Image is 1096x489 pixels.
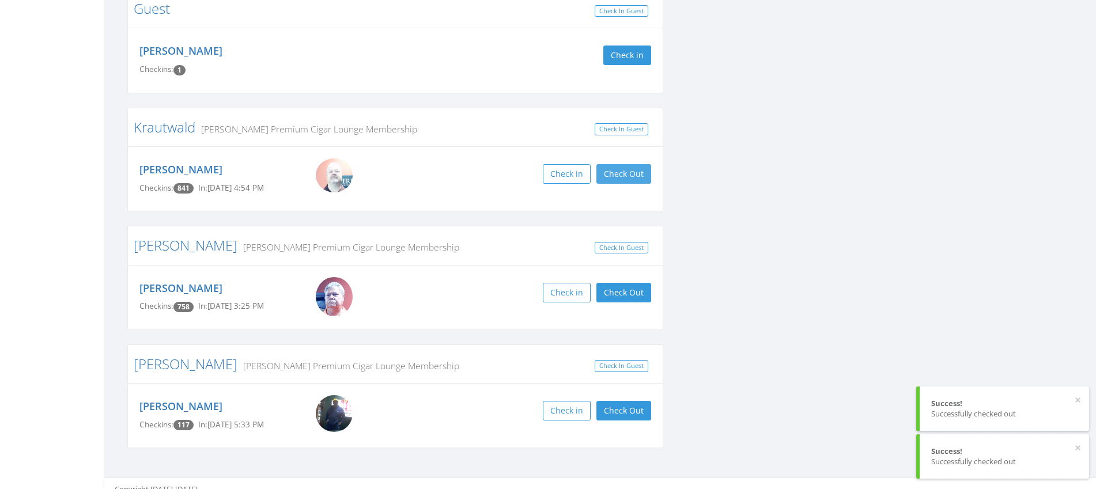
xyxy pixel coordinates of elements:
[543,283,591,302] button: Check in
[931,446,1078,457] div: Success!
[195,123,417,135] small: [PERSON_NAME] Premium Cigar Lounge Membership
[134,117,195,137] a: Krautwald
[543,401,591,420] button: Check in
[595,360,648,372] a: Check In Guest
[237,241,459,253] small: [PERSON_NAME] Premium Cigar Lounge Membership
[198,301,264,311] span: In: [DATE] 3:25 PM
[596,164,651,184] button: Check Out
[139,301,173,311] span: Checkins:
[134,236,237,255] a: [PERSON_NAME]
[134,354,237,373] a: [PERSON_NAME]
[931,456,1078,467] div: Successfully checked out
[173,183,194,194] span: Checkin count
[931,398,1078,409] div: Success!
[237,359,459,372] small: [PERSON_NAME] Premium Cigar Lounge Membership
[139,44,222,58] a: [PERSON_NAME]
[139,281,222,295] a: [PERSON_NAME]
[603,46,651,65] button: Check in
[139,162,222,176] a: [PERSON_NAME]
[596,401,651,420] button: Check Out
[316,395,353,432] img: David_Resse.png
[139,419,173,430] span: Checkins:
[931,408,1078,419] div: Successfully checked out
[595,242,648,254] a: Check In Guest
[316,158,353,192] img: WIN_20200824_14_20_23_Pro.jpg
[595,123,648,135] a: Check In Guest
[198,183,264,193] span: In: [DATE] 4:54 PM
[139,183,173,193] span: Checkins:
[1075,395,1081,406] button: ×
[198,419,264,430] span: In: [DATE] 5:33 PM
[596,283,651,302] button: Check Out
[173,65,186,75] span: Checkin count
[543,164,591,184] button: Check in
[595,5,648,17] a: Check In Guest
[316,277,353,316] img: Big_Mike.jpg
[139,399,222,413] a: [PERSON_NAME]
[1075,442,1081,454] button: ×
[173,302,194,312] span: Checkin count
[139,64,173,74] span: Checkins:
[173,420,194,430] span: Checkin count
